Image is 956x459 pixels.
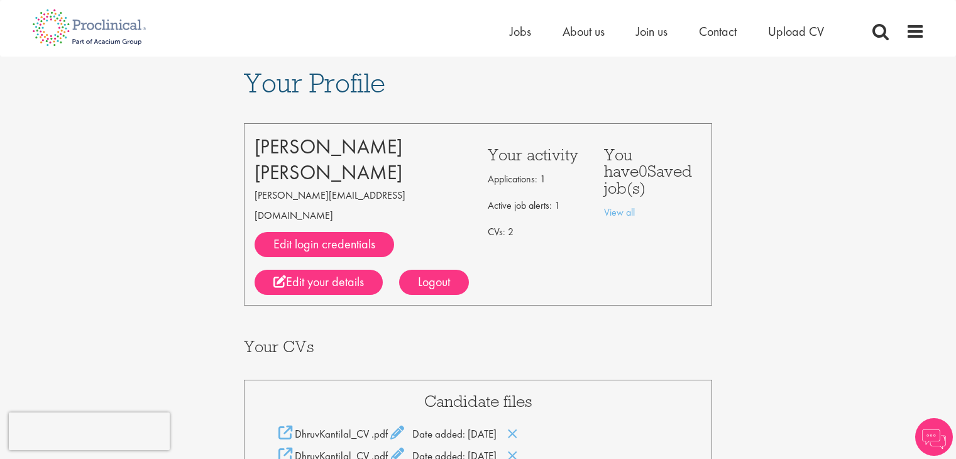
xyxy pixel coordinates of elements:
a: Contact [699,23,737,40]
div: Date added: [DATE] [270,426,687,441]
div: Logout [399,270,469,295]
a: Edit your details [255,270,383,295]
h3: Your activity [488,147,585,163]
a: Upload CV [768,23,824,40]
p: Applications: 1 [488,169,585,189]
div: [PERSON_NAME] [255,134,469,160]
a: Join us [636,23,668,40]
span: .pdf [371,427,388,441]
span: Your Profile [244,66,385,100]
p: CVs: 2 [488,222,585,242]
span: DhruvKantilal_CV [295,427,369,441]
h3: Candidate files [270,393,687,409]
a: Edit login credentials [255,232,394,257]
h3: You have Saved job(s) [604,147,701,196]
span: 0 [639,160,647,181]
a: Jobs [510,23,531,40]
a: About us [563,23,605,40]
div: [PERSON_NAME] [255,160,469,185]
p: Active job alerts: 1 [488,196,585,216]
img: Chatbot [915,418,953,456]
p: [PERSON_NAME][EMAIL_ADDRESS][DOMAIN_NAME] [255,185,469,226]
iframe: reCAPTCHA [9,412,170,450]
a: View all [604,206,635,219]
h3: Your CVs [244,338,713,355]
